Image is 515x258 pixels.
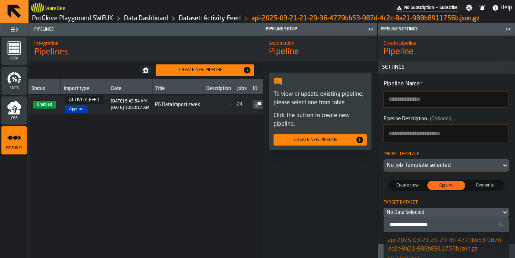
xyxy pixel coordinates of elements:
h2: Sub Title [34,40,257,47]
div: Target DatasetDropdownMenuValue-No Data Selected [384,199,509,217]
button: button-Create new pipeline [156,64,254,76]
p: Click the button to create new pipeline. [274,111,367,128]
label: button-toggle-Close me [503,25,513,33]
button: button-2c1ee189-d99b-4369-8c7b-6b17c07c6196 [253,100,302,109]
div: thumb [427,181,465,190]
div: Menu Subscription [395,4,459,12]
span: No Subscription [404,5,434,10]
label: button-toggle-Notifications [476,4,489,11]
div: Pipeline Settings [379,27,503,32]
span: Append [429,182,463,189]
span: Pipelines [34,47,68,58]
span: Required [421,81,423,86]
span: Stats [1,86,27,90]
div: Title [155,86,200,93]
span: ACTIVITY_FEED [65,96,104,104]
h2: Sub Title [269,39,371,46]
div: title-Pipeline [263,36,377,61]
div: Status [31,86,58,93]
label: button-switch-multi-Append [427,180,465,191]
h2: Sub Title [384,39,509,46]
span: — [206,102,231,107]
span: Pipelines [31,27,263,32]
label: button-toggle-Close me [366,25,376,33]
header: Pipeline Setup [263,23,377,36]
span: Overwrite [468,182,503,189]
div: 24 [237,102,243,107]
li: menu Pipelines [1,126,27,155]
button: button- [378,61,515,74]
label: button-switch-multi-Create new [388,180,427,191]
span: — [436,5,438,10]
div: title-Pipelines [28,36,263,62]
div: Import TemplateDropdownMenuValue- [384,151,509,172]
a: link-to-/wh/i/3029b44a-deb1-4df6-9711-67e1c2cc458a/data/activity [179,15,241,22]
span: Enabled [33,101,56,109]
nav: Breadcrumb [31,14,480,23]
div: Pipeline Description [384,116,509,122]
div: Description [206,86,231,93]
input: button-toolbar-Pipeline Name [384,91,509,107]
span: Data [1,57,27,60]
span: Create new [390,182,425,189]
label: button-toggle-Settings [463,4,475,11]
div: Pipeline Name [384,80,509,88]
span: Pipelines [1,146,27,150]
div: thumb [467,181,504,190]
div: ID [253,86,302,93]
label: button-toggle-Toggle Full Menu [1,25,27,35]
div: Import type [64,86,105,93]
p: To view or update existing pipeline, please select one from table [274,90,367,107]
button: button- [140,66,151,74]
label: button-toggle-Help [489,4,515,12]
div: Jobs [237,86,247,93]
li: menu Data [1,37,27,65]
span: PG Data import zwek [155,102,200,107]
li: menu Jobs [1,96,27,125]
label: button-switch-multi-Overwrite [466,180,505,191]
textarea: Pipeline Description(Optional) [384,125,509,142]
a: link-to-/wh/i/3029b44a-deb1-4df6-9711-67e1c2cc458a/data [124,15,168,22]
span: Subscribe [439,5,458,10]
div: Pipeline Setup [265,27,366,32]
div: api-2025-03-21-21-29-36-4779bb53-987d-4c2c-8a21-988b8911756b.json.gz [251,15,480,22]
div: thumb [389,181,426,190]
li: menu Stats [1,67,27,95]
span: Append [65,105,88,113]
div: DropdownMenuValue-No Data Selected [387,210,499,215]
div: api-2025-03-21-21-29-36-4779bb53-987d-4c2c-8a21-988b8911756b.json.gz [388,236,505,253]
button: button-Create new pipeline [274,134,367,146]
span: Pipeline [269,46,299,58]
a: logo-header [31,1,44,14]
span: Pipeline [384,46,413,58]
div: Import Template [384,151,509,159]
div: Target Dataset [384,199,509,208]
div: Created at [111,99,149,104]
div: 2c1ee189-d99b-4369-8c7b-6b17c07c6196 [261,102,300,107]
div: title-Pipeline [378,36,515,61]
span: Settings [379,64,513,70]
header: Pipeline Settings [378,23,515,36]
a: link-to-/wh/i/3029b44a-deb1-4df6-9711-67e1c2cc458a/pricing/ [395,4,459,12]
div: DropdownMenuValue- [387,161,499,170]
div: Date [111,86,149,93]
div: Updated at [111,105,149,110]
a: link-to-/wh/i/3029b44a-deb1-4df6-9711-67e1c2cc458a [32,15,113,22]
span: (Optional) [430,116,451,121]
div: Create new pipeline [158,68,243,73]
div: Create new pipeline [276,137,355,142]
label: button-toolbar-Pipeline Name [384,80,509,107]
span: Help [500,4,512,12]
h2: Sub Title [45,4,66,11]
span: Jobs [1,116,27,120]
